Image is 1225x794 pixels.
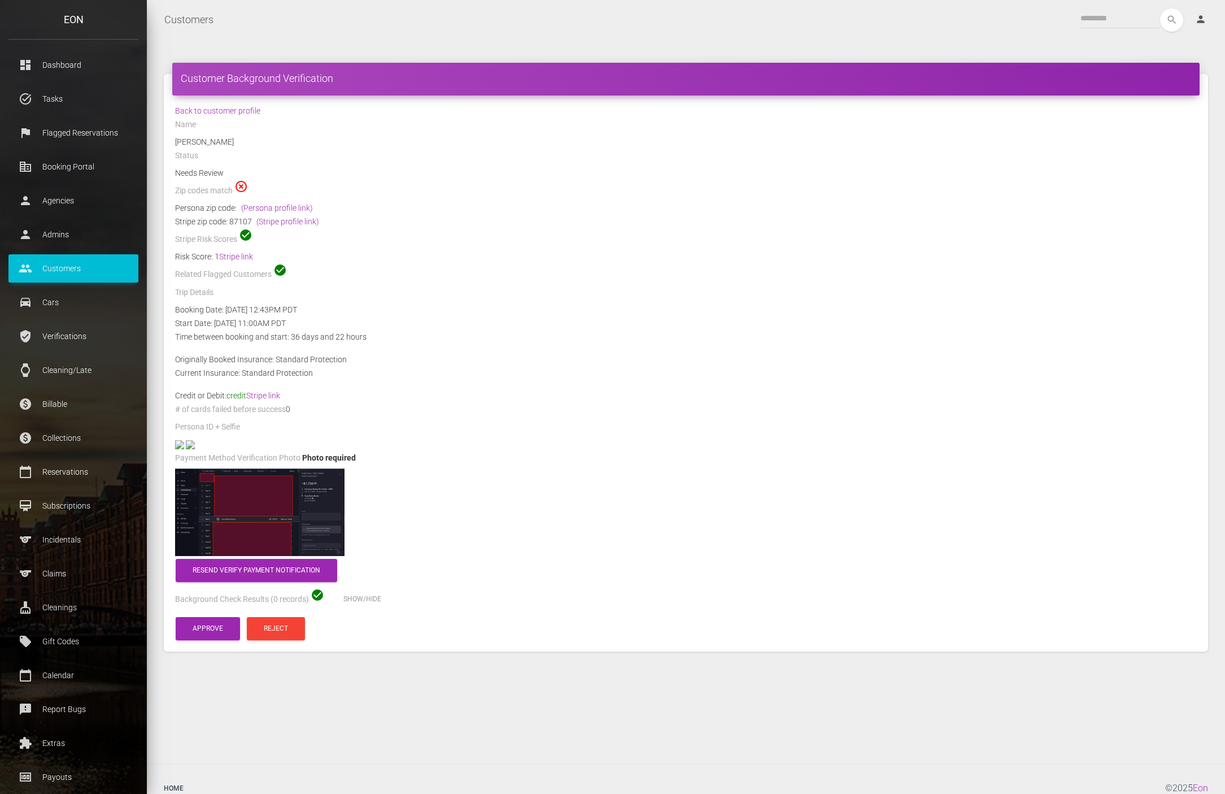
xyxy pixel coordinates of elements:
label: Trip Details [175,287,213,298]
p: Flagged Reservations [17,124,130,141]
label: Background Check Results (0 records) [175,594,309,605]
div: Time between booking and start: 36 days and 22 hours [167,330,1205,344]
p: Agencies [17,192,130,209]
img: 153fd2-legacy-shared-us-central1%2Fselfiefile%2Fimage%2F950608262%2Fshrine_processed%2F24cbfff50f... [186,440,195,449]
a: paid Billable [8,390,138,418]
label: Related Flagged Customers [175,269,272,280]
a: Back to customer profile [175,106,260,115]
a: sports Incidentals [8,526,138,554]
label: Zip codes match [175,185,233,197]
label: # of cards failed before success [175,404,286,415]
a: task_alt Tasks [8,85,138,113]
label: Status [175,150,198,162]
a: sports Claims [8,559,138,588]
span: check_circle [311,588,324,602]
p: Verifications [17,328,130,345]
p: Cleaning/Late [17,362,130,379]
button: Reject [247,617,305,640]
button: Show/Hide [326,588,398,611]
a: card_membership Subscriptions [8,492,138,520]
a: person [1187,8,1217,31]
div: Risk Score: 1 [175,250,1197,263]
button: Approve [176,617,240,640]
span: highlight_off [234,180,248,193]
a: verified_user Verifications [8,322,138,350]
div: Start Date: [DATE] 11:00AM PDT [167,316,1205,330]
div: Needs Review [167,166,1205,180]
a: watch Cleaning/Late [8,356,138,384]
div: [PERSON_NAME] [167,135,1205,149]
p: Gift Codes [17,633,130,650]
a: person Admins [8,220,138,249]
div: Booking Date: [DATE] 12:43PM PDT [167,303,1205,316]
a: (Stripe profile link) [256,217,319,226]
a: calendar_today Calendar [8,661,138,689]
div: Current Insurance: Standard Protection [167,366,1205,380]
span: check_circle [273,263,287,277]
p: Admins [17,226,130,243]
div: Originally Booked Insurance: Standard Protection [167,353,1205,366]
a: flag Flagged Reservations [8,119,138,147]
h4: Customer Background Verification [181,71,1191,85]
div: Persona zip code: [175,201,1197,215]
a: money Payouts [8,763,138,791]
p: Collections [17,429,130,446]
p: Billable [17,396,130,413]
p: Report Bugs [17,701,130,718]
label: Stripe Risk Scores [175,234,237,245]
a: (Persona profile link) [241,203,313,212]
a: local_offer Gift Codes [8,627,138,656]
p: Incidentals [17,531,130,548]
div: 0 [167,402,1205,420]
p: Cleanings [17,599,130,616]
img: 0dcabddb-f1c8-4907-ac10-8473a273b396.jpg [175,468,345,556]
p: Reservations [17,463,130,480]
label: Payment Method Verification Photo [175,453,300,464]
button: search [1160,8,1183,32]
label: Persona ID + Selfie [175,422,240,433]
p: Booking Portal [17,158,130,175]
span: Photo required [302,453,356,462]
p: Claims [17,565,130,582]
span: check_circle [239,228,252,242]
a: paid Collections [8,424,138,452]
a: dashboard Dashboard [8,51,138,79]
p: Subscriptions [17,497,130,514]
p: Dashboard [17,57,130,73]
a: Eon [1193,783,1208,793]
p: Payouts [17,769,130,786]
a: Stripe link [219,252,253,261]
a: person Agencies [8,186,138,215]
span: credit [226,391,280,400]
a: calendar_today Reservations [8,458,138,486]
p: Cars [17,294,130,311]
a: feedback Report Bugs [8,695,138,723]
img: negative-dl-front-photo.jpg [175,440,184,449]
a: drive_eta Cars [8,288,138,316]
div: Credit or Debit: [167,389,1205,402]
a: Customers [164,6,213,34]
p: Calendar [17,667,130,684]
button: Resend verify payment notification [176,559,337,582]
p: Customers [17,260,130,277]
a: people Customers [8,254,138,283]
a: cleaning_services Cleanings [8,593,138,622]
p: Tasks [17,90,130,107]
a: corporate_fare Booking Portal [8,153,138,181]
p: Extras [17,735,130,752]
label: Name [175,119,196,131]
i: person [1195,14,1206,25]
a: Stripe link [246,391,280,400]
a: extension Extras [8,729,138,757]
div: Stripe zip code: 87107 [175,215,1197,228]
